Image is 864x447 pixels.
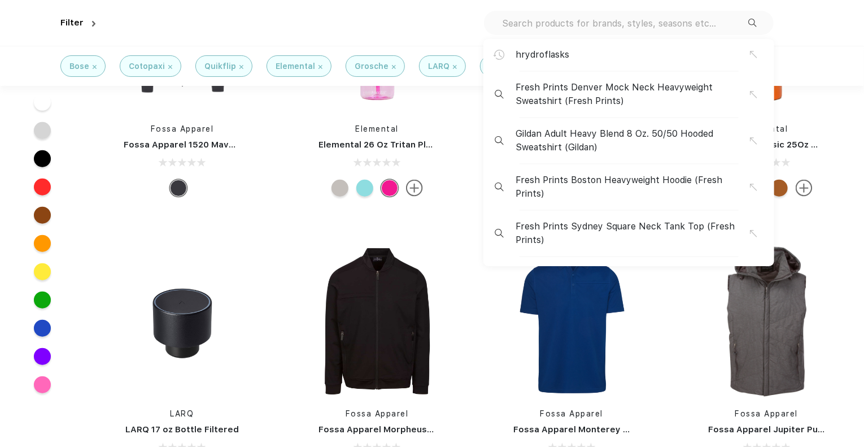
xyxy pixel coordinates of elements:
[540,409,604,418] a: Fossa Apparel
[93,65,97,69] img: filter_cancel.svg
[750,137,757,145] img: copy_suggestion.svg
[168,65,172,69] img: filter_cancel.svg
[516,220,750,247] span: Fresh Prints Sydney Square Neck Tank Top (Fresh Prints)
[356,180,373,197] div: Berry breeze
[302,246,452,397] img: func=resize&h=266
[750,91,757,98] img: copy_suggestion.svg
[129,60,165,72] div: Cotopaxi
[428,60,450,72] div: LARQ
[69,60,89,72] div: Bose
[355,60,389,72] div: Grosche
[318,65,322,69] img: filter_cancel.svg
[319,424,479,435] a: Fossa Apparel Morpheus Knit Jacket
[60,16,84,29] div: Filter
[497,246,647,397] img: func=resize&h=266
[735,409,798,418] a: Fossa Apparel
[495,183,504,192] img: desktop_search_2.svg
[692,246,842,397] img: func=resize&h=266
[453,65,457,69] img: filter_cancel.svg
[107,246,258,397] img: func=resize&h=266
[170,180,187,197] div: Charcoal
[771,180,788,197] div: Teak Wood
[92,21,95,27] img: dropdown.png
[750,230,757,237] img: copy_suggestion.svg
[124,140,320,150] a: Fossa Apparel 1520 Maverick Bomber Jacket
[204,60,236,72] div: Quikflip
[709,424,858,435] a: Fossa Apparel Jupiter Puffer Vest
[495,90,504,99] img: desktop_search_2.svg
[516,173,750,201] span: Fresh Prints Boston Heavyweight Hoodie (Fresh Prints)
[495,136,504,145] img: desktop_search_2.svg
[516,48,569,62] span: hrydroflasks
[796,180,813,197] img: more.svg
[516,81,750,108] span: Fresh Prints Denver Mock Neck Heavyweight Sweatshirt (Fresh Prints)
[125,424,239,435] a: LARQ 17 oz Bottle Filtered
[406,180,423,197] img: more.svg
[346,409,409,418] a: Fossa Apparel
[381,180,398,197] div: Hot pink
[319,140,506,150] a: Elemental 26 Oz Tritan Plastic Water Bottle
[276,60,315,72] div: Elemental
[495,229,504,238] img: desktop_search_2.svg
[331,180,348,197] div: Midnight Clear
[171,409,194,418] a: LARQ
[750,184,757,191] img: copy_suggestion.svg
[750,51,757,58] img: copy_suggestion.svg
[355,124,399,133] a: Elemental
[748,19,757,27] img: desktop_search_2.svg
[239,65,243,69] img: filter_cancel.svg
[514,424,643,435] a: Fossa Apparel Monterey Polo
[501,17,748,29] input: Search products for brands, styles, seasons etc...
[392,65,396,69] img: filter_cancel.svg
[151,124,214,133] a: Fossa Apparel
[516,127,750,154] span: Gildan Adult Heavy Blend 8 Oz. 50/50 Hooded Sweatshirt (Gildan)
[494,50,505,60] img: search_history.svg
